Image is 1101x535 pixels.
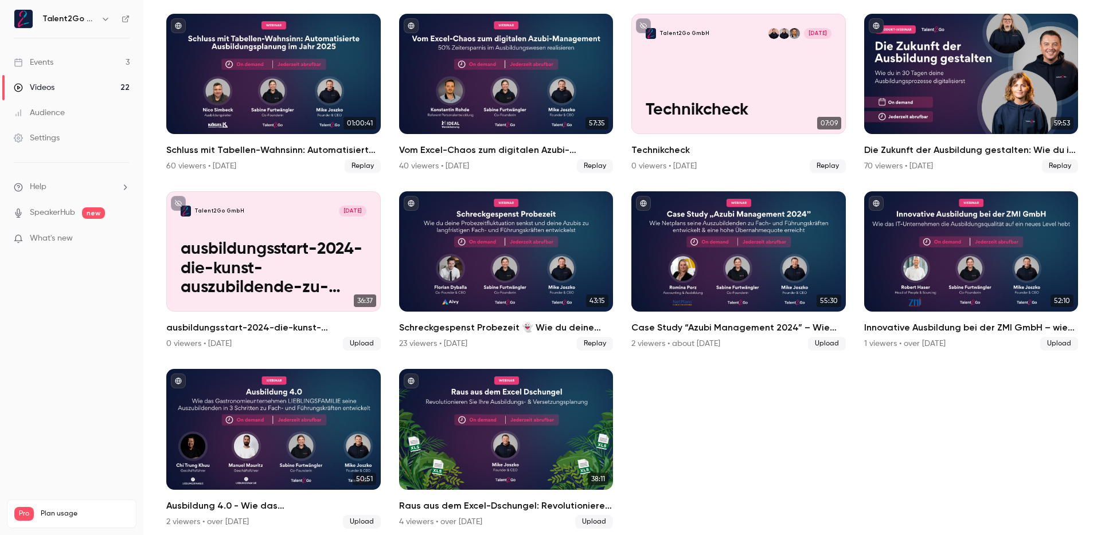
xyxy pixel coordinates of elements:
[779,28,789,38] img: Mike Joszko
[864,143,1079,157] h2: Die Zukunft der Ausbildung gestalten: Wie du in 30 Tagen deine Ausbildungsprozesse digitalisierst
[399,499,614,513] h2: Raus aus dem Excel-Dschungel: Revolutionieren Sie Ihre Ausbildungs- und Versetzungsplanung
[588,473,608,485] span: 38:11
[166,143,381,157] h2: Schluss mit Tabellen-Wahnsinn: Automatisierte Ausbildungsplanung im Jahr 2025 ☝️🚀
[343,117,376,129] span: 01:00:41
[399,14,614,173] a: 57:35Vom Excel-Chaos zum digitalen Azubi-Management: Wie die IDEAL Lebensversicherung 50% Zeiters...
[354,294,376,307] span: 36:37
[768,28,779,38] img: Sabine Furtwängler
[631,191,846,351] li: Case Study “Azubi Management 2024” – Wie Netplans seine Auszubildenden zu Fach- und Führungskräft...
[631,14,846,173] a: TechnikcheckTalent2Go GmbHKonstantin RohdeMike JoszkoSabine Furtwängler[DATE]Technikcheck07:09Tec...
[808,337,846,351] span: Upload
[789,28,799,38] img: Konstantin Rohde
[14,82,54,93] div: Videos
[171,18,186,33] button: published
[41,509,129,518] span: Plan usage
[631,321,846,335] h2: Case Study “Azubi Management 2024” – Wie Netplans seine Auszubildenden zu Fach- und Führungskräft...
[166,14,381,173] a: 01:00:41Schluss mit Tabellen-Wahnsinn: Automatisierte Ausbildungsplanung im Jahr 2025 ☝️🚀60 viewe...
[631,191,846,351] a: 55:30Case Study “Azubi Management 2024” – Wie Netplans seine Auszubildenden zu Fach- und Führungs...
[810,159,846,173] span: Replay
[343,515,381,529] span: Upload
[166,338,232,349] div: 0 viewers • [DATE]
[399,369,614,528] li: Raus aus dem Excel-Dschungel: Revolutionieren Sie Ihre Ausbildungs- und Versetzungsplanung
[404,196,419,211] button: published
[399,14,614,173] li: Vom Excel-Chaos zum digitalen Azubi-Management: Wie die IDEAL Lebensversicherung 50% Zeitersparni...
[399,516,482,528] div: 4 viewers • over [DATE]
[399,160,469,172] div: 40 viewers • [DATE]
[339,206,366,216] span: [DATE]
[646,28,656,38] img: Technikcheck
[171,196,186,211] button: unpublished
[869,18,884,33] button: published
[166,499,381,513] h2: Ausbildung 4.0 - Wie das Gastronomieunternehmen LIEBLINGSFAMILIE seine Auszubildenden in 3 Schrit...
[14,57,53,68] div: Events
[577,337,613,351] span: Replay
[659,30,709,37] p: Talent2Go GmbH
[804,28,831,38] span: [DATE]
[399,321,614,335] h2: Schreckgespenst Probezeit 👻 Wie du deine Probezeitfluktuation senkst und deine Azubis zu langfris...
[646,101,831,120] p: Technikcheck
[864,321,1079,335] h2: Innovative Ausbildung bei der ZMI GmbH – wie das IT-Unternehmen die Ausbildungsqualität auf ein n...
[1051,117,1073,129] span: 59:53
[30,207,75,219] a: SpeakerHub
[399,143,614,157] h2: Vom Excel-Chaos zum digitalen Azubi-Management: Wie die IDEAL Lebensversicherung 50% Zeitersparni...
[817,294,841,307] span: 55:30
[14,10,33,28] img: Talent2Go GmbH
[171,373,186,388] button: published
[575,515,613,529] span: Upload
[864,160,933,172] div: 70 viewers • [DATE]
[30,233,73,245] span: What's new
[1042,159,1078,173] span: Replay
[166,369,381,528] li: Ausbildung 4.0 - Wie das Gastronomieunternehmen LIEBLINGSFAMILIE seine Auszubildenden in 3 Schrit...
[577,159,613,173] span: Replay
[181,206,191,216] img: ausbildungsstart-2024-die-kunst-auszubildende-zu-gewinnen-kreative-recruiting-strategien-replay-2...
[353,473,376,485] span: 50:51
[585,117,608,129] span: 57:35
[817,117,841,129] span: 07:09
[631,143,846,157] h2: Technikcheck
[14,107,65,119] div: Audience
[404,18,419,33] button: published
[14,132,60,144] div: Settings
[631,338,720,349] div: 2 viewers • about [DATE]
[82,207,105,219] span: new
[14,181,130,193] li: help-dropdown-opener
[166,516,249,528] div: 2 viewers • over [DATE]
[864,14,1079,173] li: Die Zukunft der Ausbildung gestalten: Wie du in 30 Tagen deine Ausbildungsprozesse digitalisierst
[1051,294,1073,307] span: 52:10
[636,18,651,33] button: unpublished
[166,191,381,351] a: ausbildungsstart-2024-die-kunst-auszubildende-zu-gewinnen-kreative-recruiting-strategien-replay-2...
[636,196,651,211] button: published
[631,14,846,173] li: Technikcheck
[14,507,34,521] span: Pro
[166,321,381,335] h2: ausbildungsstart-2024-die-kunst-auszubildende-zu-gewinnen-kreative-recruiting-strategien-replay-2...
[869,196,884,211] button: published
[42,13,96,25] h6: Talent2Go GmbH
[586,294,608,307] span: 43:15
[864,191,1079,351] a: 52:10Innovative Ausbildung bei der ZMI GmbH – wie das IT-Unternehmen die Ausbildungsqualität auf ...
[404,373,419,388] button: published
[399,191,614,351] li: Schreckgespenst Probezeit 👻 Wie du deine Probezeitfluktuation senkst und deine Azubis zu langfris...
[343,337,381,351] span: Upload
[399,369,614,528] a: 38:11Raus aus dem Excel-Dschungel: Revolutionieren Sie Ihre Ausbildungs- und Versetzungsplanung4 ...
[30,181,46,193] span: Help
[1040,337,1078,351] span: Upload
[864,14,1079,173] a: 59:53Die Zukunft der Ausbildung gestalten: Wie du in 30 Tagen deine Ausbildungsprozesse digitalis...
[194,207,244,215] p: Talent2Go GmbH
[166,369,381,528] a: 50:51Ausbildung 4.0 - Wie das Gastronomieunternehmen LIEBLINGSFAMILIE seine Auszubildenden in 3 S...
[166,14,381,173] li: Schluss mit Tabellen-Wahnsinn: Automatisierte Ausbildungsplanung im Jahr 2025 ☝️🚀
[345,159,381,173] span: Replay
[181,240,366,298] p: ausbildungsstart-2024-die-kunst-auszubildende-zu-gewinnen-kreative-recruiting-strategien-replay-2...
[166,160,236,172] div: 60 viewers • [DATE]
[631,160,697,172] div: 0 viewers • [DATE]
[864,338,946,349] div: 1 viewers • over [DATE]
[399,191,614,351] a: 43:15Schreckgespenst Probezeit 👻 Wie du deine Probezeitfluktuation senkst und deine Azubis zu lan...
[399,338,467,349] div: 23 viewers • [DATE]
[864,191,1079,351] li: Innovative Ausbildung bei der ZMI GmbH – wie das IT-Unternehmen die Ausbildungsqualität auf ein n...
